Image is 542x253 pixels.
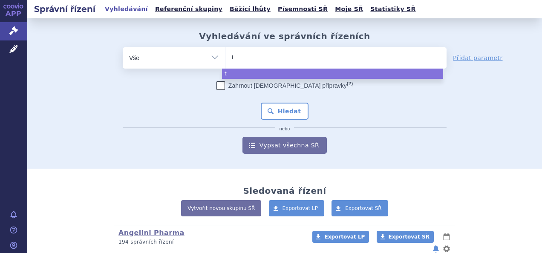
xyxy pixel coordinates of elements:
a: Exportovat SŘ [332,200,388,216]
a: Exportovat LP [269,200,325,216]
h2: Sledovaná řízení [243,186,326,196]
span: Exportovat LP [283,205,318,211]
a: Exportovat SŘ [377,231,434,243]
a: Vypsat všechna SŘ [242,137,327,154]
a: Statistiky SŘ [368,3,418,15]
label: Zahrnout [DEMOGRAPHIC_DATA] přípravky [216,81,353,90]
button: Hledat [261,103,309,120]
h2: Správní řízení [27,3,102,15]
a: Běžící lhůty [227,3,273,15]
button: lhůty [442,232,451,242]
h2: Vyhledávání ve správních řízeních [199,31,370,41]
a: Vyhledávání [102,3,150,15]
li: t [222,69,443,79]
span: Exportovat LP [324,234,365,240]
i: nebo [275,126,294,132]
a: Vytvořit novou skupinu SŘ [181,200,261,216]
a: Písemnosti SŘ [275,3,330,15]
a: Exportovat LP [312,231,369,243]
a: Referenční skupiny [153,3,225,15]
span: Exportovat SŘ [389,234,430,240]
span: Exportovat SŘ [345,205,382,211]
a: Angelini Pharma [118,229,185,237]
a: Přidat parametr [453,54,503,62]
abbr: (?) [347,81,353,86]
a: Moje SŘ [332,3,366,15]
p: 194 správních řízení [118,239,301,246]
